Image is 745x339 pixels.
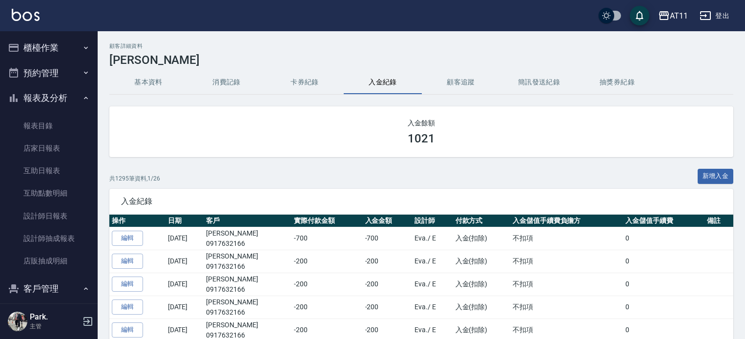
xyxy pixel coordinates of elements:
p: 0917632166 [206,261,289,272]
span: 入金紀錄 [121,197,722,206]
h3: 1021 [408,132,435,145]
td: Eva. / E [412,273,453,296]
th: 入金金額 [363,215,413,227]
td: [PERSON_NAME] [204,273,291,296]
a: 編輯 [112,231,143,246]
a: 編輯 [112,322,143,338]
th: 入金儲值手續費 [623,215,704,227]
a: 編輯 [112,254,143,269]
td: 不扣項 [510,296,623,319]
th: 實際付款金額 [291,215,362,227]
button: 報表及分析 [4,85,94,111]
td: [DATE] [166,273,204,296]
td: 0 [623,273,704,296]
button: 抽獎券紀錄 [578,71,656,94]
button: 櫃檯作業 [4,35,94,60]
td: [PERSON_NAME] [204,227,291,250]
p: 主管 [30,322,80,331]
img: Logo [12,9,40,21]
td: 不扣項 [510,273,623,296]
th: 客戶 [204,215,291,227]
p: 0917632166 [206,307,289,318]
button: 基本資料 [109,71,187,94]
button: 消費記錄 [187,71,266,94]
button: 客戶管理 [4,276,94,301]
a: 店家日報表 [4,137,94,160]
div: AT11 [670,10,688,22]
h5: Park. [30,312,80,322]
a: 設計師抽成報表 [4,227,94,250]
td: 入金(扣除) [453,273,510,296]
a: 設計師日報表 [4,205,94,227]
button: save [630,6,649,25]
td: -700 [291,227,362,250]
td: -200 [363,250,413,273]
td: 0 [623,296,704,319]
button: 入金紀錄 [344,71,422,94]
td: 入金(扣除) [453,296,510,319]
a: 店販抽成明細 [4,250,94,272]
td: [PERSON_NAME] [204,296,291,319]
td: 0 [623,250,704,273]
a: 互助點數明細 [4,182,94,204]
td: 不扣項 [510,227,623,250]
td: Eva. / E [412,250,453,273]
td: -200 [291,250,362,273]
td: 0 [623,227,704,250]
img: Person [8,312,27,331]
td: Eva. / E [412,296,453,319]
p: 0917632166 [206,239,289,249]
th: 入金儲值手續費負擔方 [510,215,623,227]
td: 不扣項 [510,250,623,273]
a: 互助日報表 [4,160,94,182]
th: 付款方式 [453,215,510,227]
td: [DATE] [166,227,204,250]
th: 操作 [109,215,166,227]
h3: [PERSON_NAME] [109,53,733,67]
h2: 入金餘額 [121,118,722,128]
td: -200 [363,273,413,296]
th: 備註 [704,215,733,227]
a: 報表目錄 [4,115,94,137]
td: 入金(扣除) [453,227,510,250]
p: 0917632166 [206,284,289,295]
th: 設計師 [412,215,453,227]
th: 日期 [166,215,204,227]
td: [DATE] [166,296,204,319]
td: -700 [363,227,413,250]
td: [DATE] [166,250,204,273]
td: 入金(扣除) [453,250,510,273]
a: 編輯 [112,299,143,315]
h2: 顧客詳細資料 [109,43,733,49]
td: Eva. / E [412,227,453,250]
button: 卡券紀錄 [266,71,344,94]
button: AT11 [654,6,692,26]
button: 簡訊發送紀錄 [500,71,578,94]
button: 新增入金 [698,169,734,184]
button: 預約管理 [4,60,94,86]
button: 顧客追蹤 [422,71,500,94]
p: 共 1295 筆資料, 1 / 26 [109,174,160,183]
td: -200 [363,296,413,319]
a: 編輯 [112,277,143,292]
td: -200 [291,273,362,296]
td: [PERSON_NAME] [204,250,291,273]
button: 登出 [696,7,733,25]
td: -200 [291,296,362,319]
